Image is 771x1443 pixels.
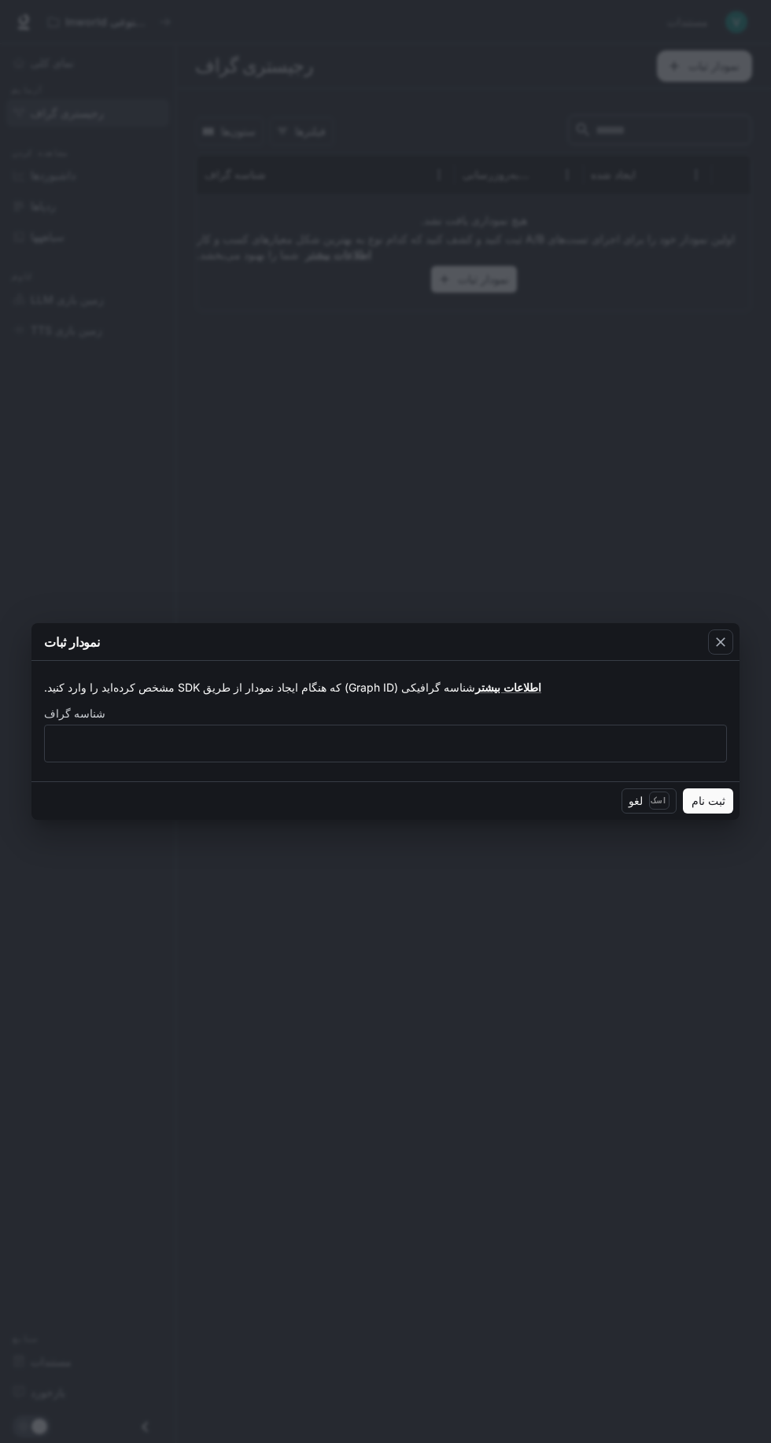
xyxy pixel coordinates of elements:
font: نمودار ثبات [44,634,100,650]
font: شناسه گراف [44,707,105,720]
font: ثبت نام [692,794,725,807]
font: لغو [629,794,643,807]
font: اسک [651,795,667,806]
a: اطلاعات بیشتر [475,681,541,694]
font: شناسه گرافیکی (Graph ID) که هنگام ایجاد نمودار از طریق SDK مشخص کرده‌اید را وارد کنید. [44,681,475,694]
button: ثبت نام [683,788,733,814]
button: لغواسک [622,788,677,814]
